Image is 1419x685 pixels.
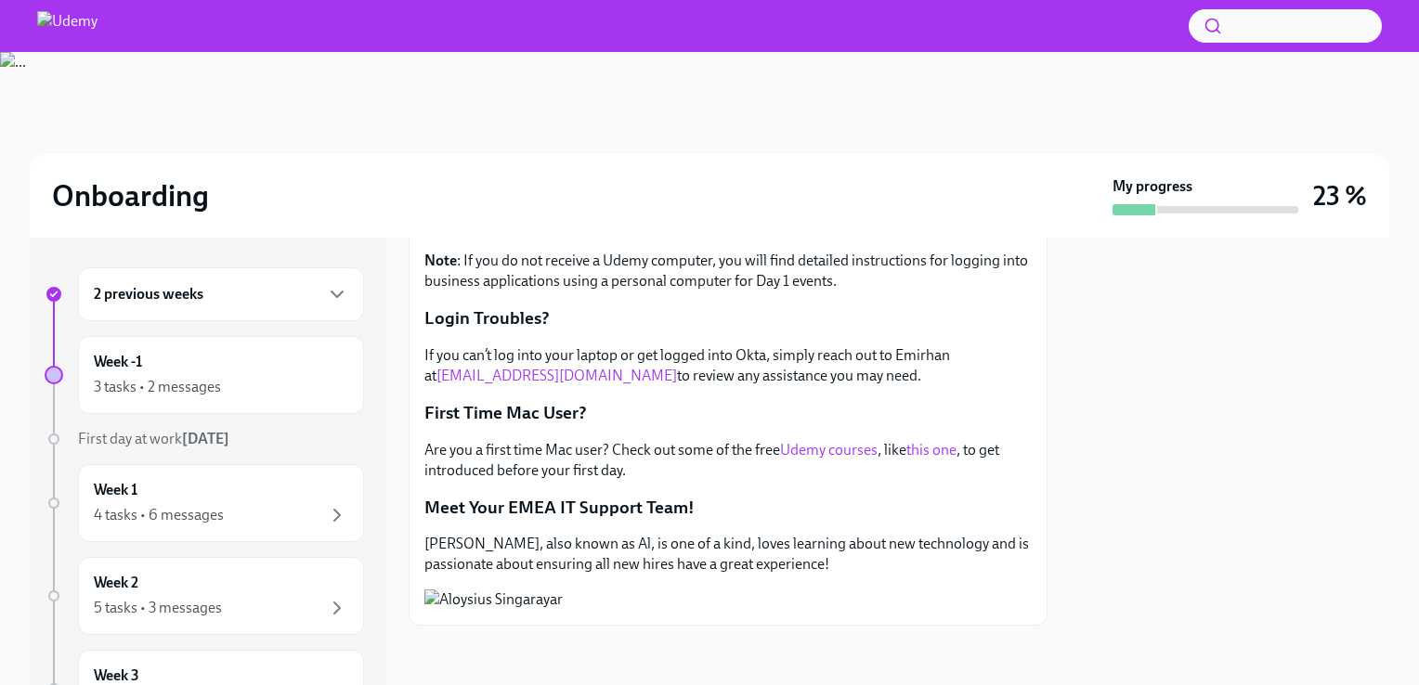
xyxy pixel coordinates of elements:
strong: Note [424,252,457,269]
p: First Time Mac User? [424,401,1032,425]
h6: Week -1 [94,352,142,372]
a: First day at work[DATE] [45,429,364,449]
h2: Onboarding [52,177,209,214]
strong: [DATE] [182,430,229,447]
div: 5 tasks • 3 messages [94,598,222,618]
img: Udemy [37,11,98,41]
p: Meet Your EMEA IT Support Team! [424,496,1032,520]
a: Week 14 tasks • 6 messages [45,464,364,542]
span: First day at work [78,430,229,447]
a: Udemy courses [780,441,878,459]
p: : If you do not receive a Udemy computer, you will find detailed instructions for logging into bu... [424,251,1032,291]
div: 4 tasks • 6 messages [94,505,224,525]
p: [PERSON_NAME], also known as Al, is one of a kind, loves learning about new technology and is pas... [424,534,1032,575]
a: Week 25 tasks • 3 messages [45,557,364,635]
button: Zoom image [424,589,577,610]
a: [EMAIL_ADDRESS][DOMAIN_NAME] [436,367,677,384]
div: 3 tasks • 2 messages [94,377,221,397]
a: Week -13 tasks • 2 messages [45,336,364,414]
h6: Week 2 [94,573,138,593]
h6: 2 previous weeks [94,284,203,304]
div: 2 previous weeks [78,267,364,321]
p: Are you a first time Mac user? Check out some of the free , like , to get introduced before your ... [424,440,1032,481]
strong: My progress [1113,176,1192,197]
h6: Week 1 [94,480,137,500]
a: this one [906,441,957,459]
p: Login Troubles? [424,306,1032,330]
p: If you can’t log into your laptop or get logged into Okta, simply reach out to Emirhan at to revi... [424,345,1032,386]
h3: 23 % [1313,179,1367,213]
